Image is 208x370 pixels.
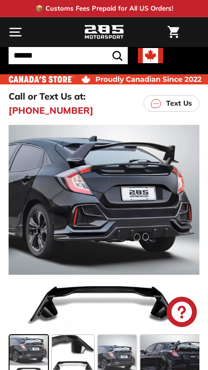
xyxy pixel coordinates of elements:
p: Call or Text Us at: [9,89,86,103]
p: Text Us [166,98,192,109]
a: Cart [163,18,184,47]
p: 📦 Customs Fees Prepaid for All US Orders! [35,4,173,14]
inbox-online-store-chat: Shopify online store chat [164,297,200,330]
a: [PHONE_NUMBER] [9,104,93,117]
img: Logo_285_Motorsport_areodynamics_components [84,24,124,41]
a: Text Us [143,95,199,112]
input: Search [9,47,128,64]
